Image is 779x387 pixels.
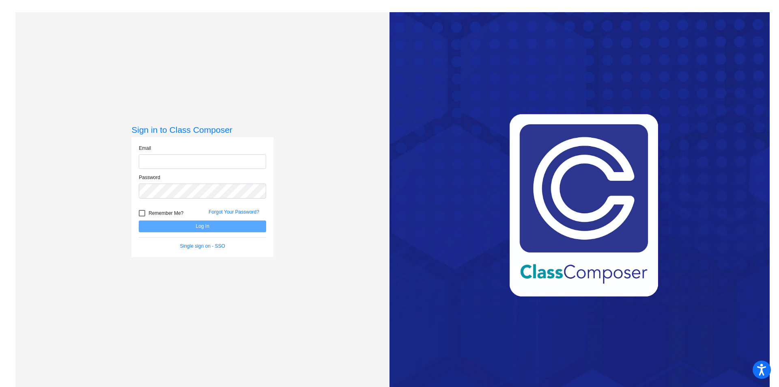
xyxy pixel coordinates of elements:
h3: Sign in to Class Composer [131,125,273,135]
span: Remember Me? [148,208,183,218]
label: Password [139,174,160,181]
label: Email [139,145,151,152]
button: Log In [139,221,266,232]
a: Single sign on - SSO [180,243,225,249]
a: Forgot Your Password? [209,209,259,215]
